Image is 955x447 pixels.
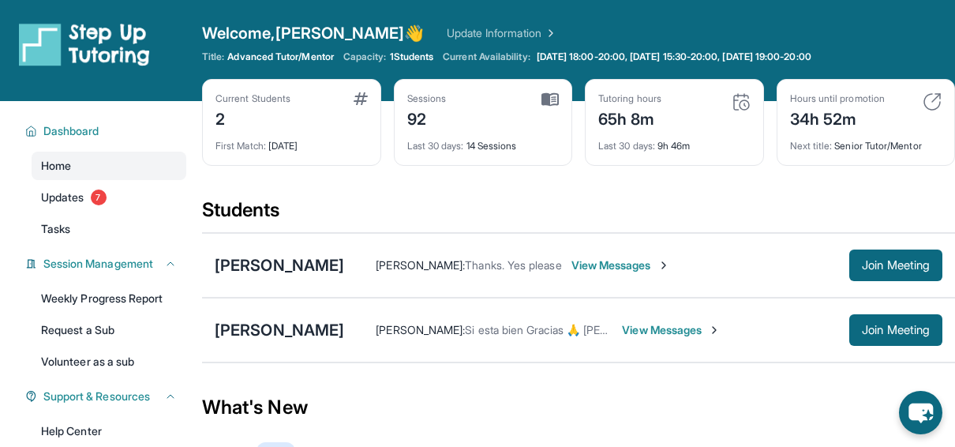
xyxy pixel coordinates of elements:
[622,322,721,338] span: View Messages
[790,130,942,152] div: Senior Tutor/Mentor
[598,92,661,105] div: Tutoring hours
[43,389,150,404] span: Support & Resources
[41,190,84,205] span: Updates
[202,22,425,44] span: Welcome, [PERSON_NAME] 👋
[376,323,465,336] span: [PERSON_NAME] :
[41,221,70,237] span: Tasks
[465,258,561,272] span: Thanks. Yes please
[215,319,344,341] div: [PERSON_NAME]
[215,140,266,152] span: First Match :
[541,92,559,107] img: card
[465,323,670,336] span: Si esta bien Gracias 🙏 [PERSON_NAME]
[534,51,815,63] a: [DATE] 18:00-20:00, [DATE] 15:30-20:00, [DATE] 19:00-20:00
[202,197,955,232] div: Students
[32,284,186,313] a: Weekly Progress Report
[708,324,721,336] img: Chevron-Right
[91,190,107,205] span: 7
[790,105,885,130] div: 34h 52m
[899,391,942,434] button: chat-button
[598,140,655,152] span: Last 30 days :
[215,92,290,105] div: Current Students
[732,92,751,111] img: card
[37,256,177,272] button: Session Management
[407,105,447,130] div: 92
[541,25,557,41] img: Chevron Right
[227,51,333,63] span: Advanced Tutor/Mentor
[202,373,955,442] div: What's New
[343,51,387,63] span: Capacity:
[32,152,186,180] a: Home
[443,51,530,63] span: Current Availability:
[537,51,811,63] span: [DATE] 18:00-20:00, [DATE] 15:30-20:00, [DATE] 19:00-20:00
[407,92,447,105] div: Sessions
[41,158,71,174] span: Home
[862,261,930,270] span: Join Meeting
[849,250,942,281] button: Join Meeting
[790,92,885,105] div: Hours until promotion
[598,130,751,152] div: 9h 46m
[32,316,186,344] a: Request a Sub
[923,92,942,111] img: card
[598,105,661,130] div: 65h 8m
[657,259,670,272] img: Chevron-Right
[202,51,224,63] span: Title:
[571,257,670,273] span: View Messages
[215,254,344,276] div: [PERSON_NAME]
[37,389,177,404] button: Support & Resources
[407,140,464,152] span: Last 30 days :
[37,123,177,139] button: Dashboard
[849,314,942,346] button: Join Meeting
[19,22,150,66] img: logo
[43,256,153,272] span: Session Management
[376,258,465,272] span: [PERSON_NAME] :
[790,140,833,152] span: Next title :
[215,130,368,152] div: [DATE]
[32,183,186,212] a: Updates7
[447,25,557,41] a: Update Information
[862,325,930,335] span: Join Meeting
[43,123,99,139] span: Dashboard
[32,215,186,243] a: Tasks
[390,51,434,63] span: 1 Students
[407,130,560,152] div: 14 Sessions
[32,417,186,445] a: Help Center
[32,347,186,376] a: Volunteer as a sub
[354,92,368,105] img: card
[215,105,290,130] div: 2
